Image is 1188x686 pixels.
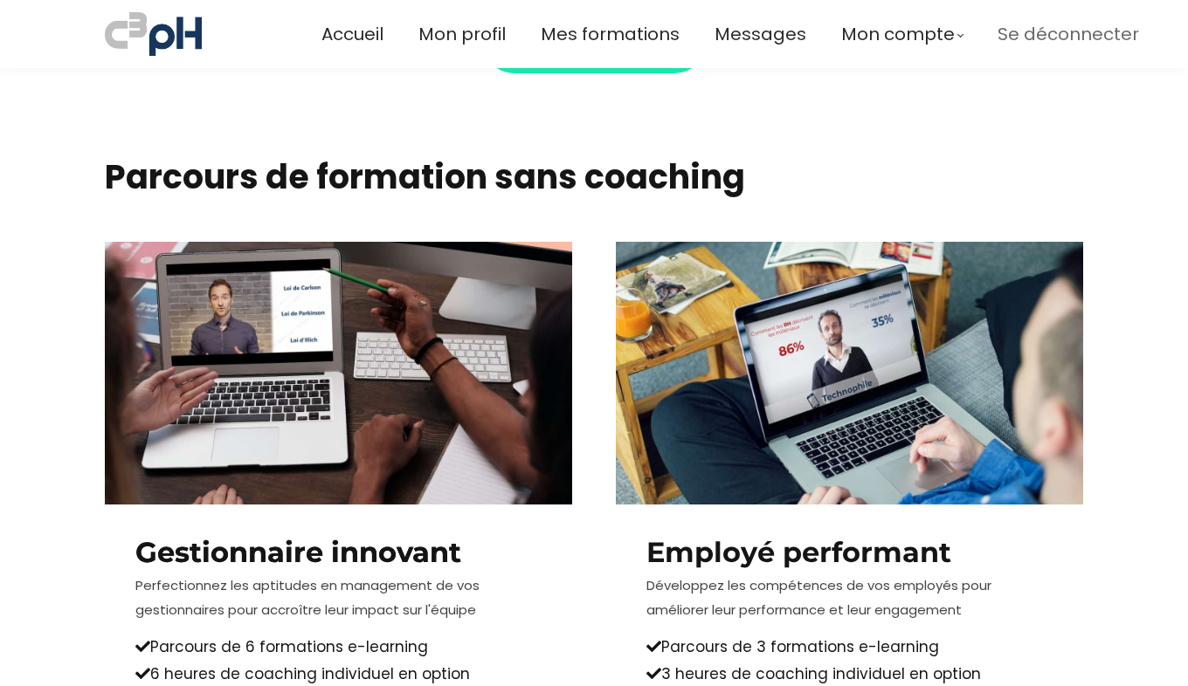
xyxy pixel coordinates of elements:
span: Développez les compétences de vos employés pour améliorer leur performance et leur engagement [646,576,991,619]
div: Parcours de 3 formations e-learning [646,635,1053,659]
a: Se déconnecter [998,20,1139,49]
a: Accueil [321,20,383,49]
a: Messages [715,20,806,49]
a: Mon profil [418,20,506,49]
span: Perfectionnez les aptitudes en management de vos gestionnaires pour accroître leur impact sur l'é... [135,576,480,619]
div: 3 heures de coaching individuel en option [646,662,1053,686]
img: a70bc7685e0efc0bd0b04b3506828469.jpeg [105,9,202,59]
span: Mon compte [841,20,955,49]
strong: Employé performant [646,535,951,569]
b: Gestionnaire innovant [135,535,461,569]
div: Parcours de 6 formations e-learning [135,635,542,659]
h1: Parcours de formation sans coaching [105,156,1083,198]
div: 6 heures de coaching individuel en option [135,662,542,686]
a: Mes formations [541,20,680,49]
